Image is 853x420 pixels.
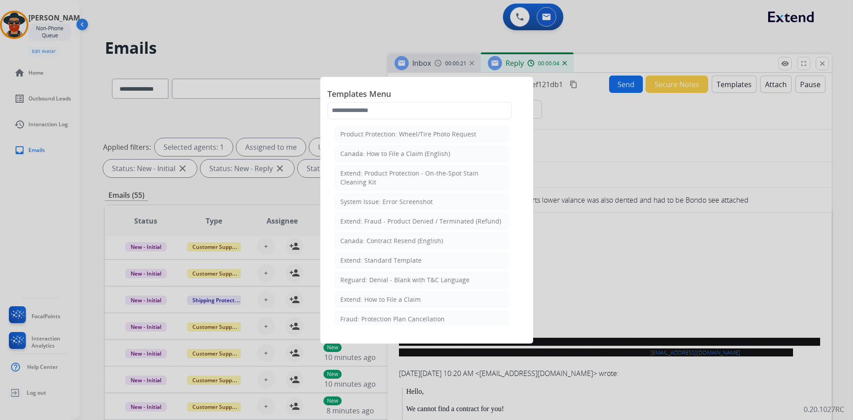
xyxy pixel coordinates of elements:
div: Extend: Product Protection - On-the-Spot Stain Cleaning Kit [340,169,503,187]
div: Extend: How to File a Claim [340,295,421,304]
div: Extend: Fraud - Product Denied / Terminated (Refund) [340,217,501,226]
div: System Issue: Error Screenshot [340,197,433,206]
div: Canada: Contract Resend (English) [340,236,443,245]
div: Canada: How to File a Claim (English) [340,149,450,158]
span: Templates Menu [327,88,526,102]
div: Product Protection: Wheel/Tire Photo Request [340,130,476,139]
div: Reguard: Denial - Blank with T&C Language [340,276,470,284]
div: Extend: Standard Template [340,256,422,265]
div: Fraud: Protection Plan Cancellation [340,315,445,324]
